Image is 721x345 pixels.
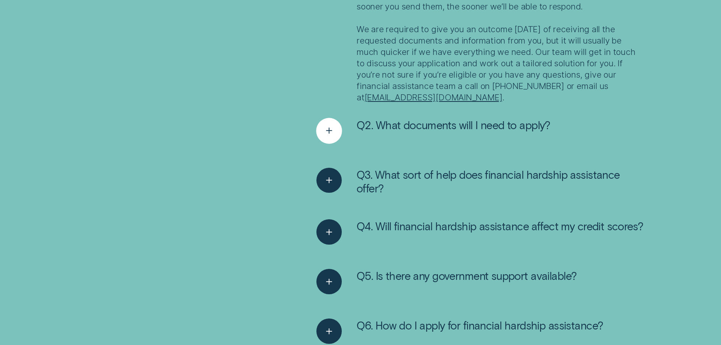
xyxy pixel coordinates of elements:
[316,219,643,245] button: See more
[316,118,550,144] button: See more
[357,118,550,132] span: Q2. What documents will I need to apply?
[357,168,645,195] span: Q3. What sort of help does financial hardship assistance offer?
[357,318,603,332] span: Q6. How do I apply for financial hardship assistance?
[316,318,603,344] button: See more
[357,269,576,283] span: Q5. Is there any government support available?
[357,219,643,233] span: Q4. Will financial hardship assistance affect my credit scores?
[316,269,576,294] button: See more
[316,168,645,195] button: See more
[364,92,503,102] a: [EMAIL_ADDRESS][DOMAIN_NAME]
